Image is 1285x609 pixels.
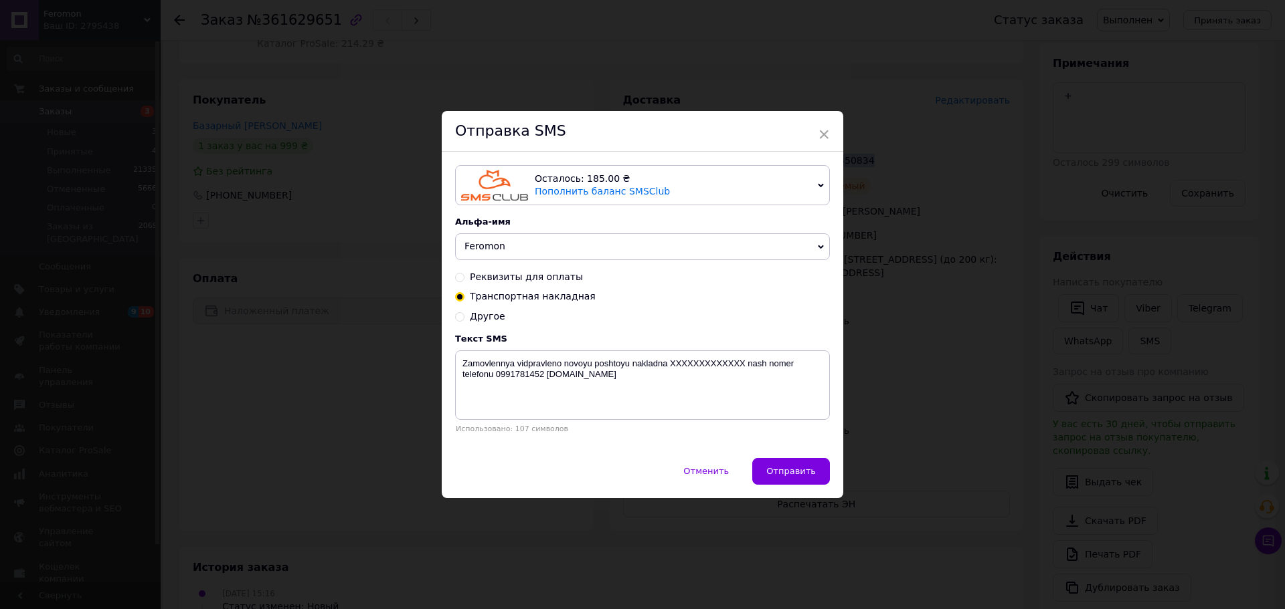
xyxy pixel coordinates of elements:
span: Реквизиты для оплаты [470,271,583,282]
span: Отменить [683,466,729,476]
span: Альфа-имя [455,217,511,227]
button: Отменить [669,458,743,485]
button: Отправить [752,458,830,485]
div: Осталось: 185.00 ₴ [535,172,812,186]
span: Отправить [766,466,816,476]
span: Другое [470,311,505,322]
span: Feromon [464,241,505,251]
div: Отправка SMS [442,111,843,152]
span: × [818,123,830,146]
div: Текст SMS [455,334,830,344]
span: Транспортная накладная [470,291,596,301]
textarea: Zamovlennya vidpravleno novoyu poshtoyu nakladna XXXXXXXXXXXXX nash nomer telefonu 0991781452 [DO... [455,350,830,420]
a: Пополнить баланс SMSClub [535,186,670,197]
div: Использовано: 107 символов [455,424,830,433]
